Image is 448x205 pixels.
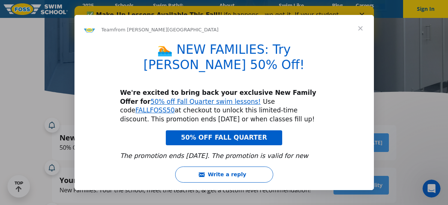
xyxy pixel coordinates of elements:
button: Write a reply [175,167,273,183]
span: Close [347,15,374,42]
a: 50% OFF FALL QUARTER [166,130,282,145]
span: Team [101,27,114,32]
a: FALLFOSS50 [135,106,175,114]
a: 50% off Fall Quarter swim lessons [150,98,258,105]
img: Profile image for Team [83,24,95,36]
div: Life happens—we get it. If your student has to miss a lesson this Fall Quarter, you can reschedul... [12,5,275,35]
div: Use code at checkout to unlock this limited-time discount. This promotion ends [DATE] or when cla... [120,88,328,124]
span: from [PERSON_NAME][GEOGRAPHIC_DATA] [114,27,219,32]
a: ! [258,98,261,105]
div: Close [285,7,293,11]
h1: 🏊 NEW FAMILIES: Try [PERSON_NAME] 50% Off! [120,42,328,77]
span: 50% OFF FALL QUARTER [181,134,267,141]
b: ✅ Make-Up Lessons Available This Fall! [12,5,146,12]
b: We're excited to bring back your exclusive New Family Offer for [120,89,316,105]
